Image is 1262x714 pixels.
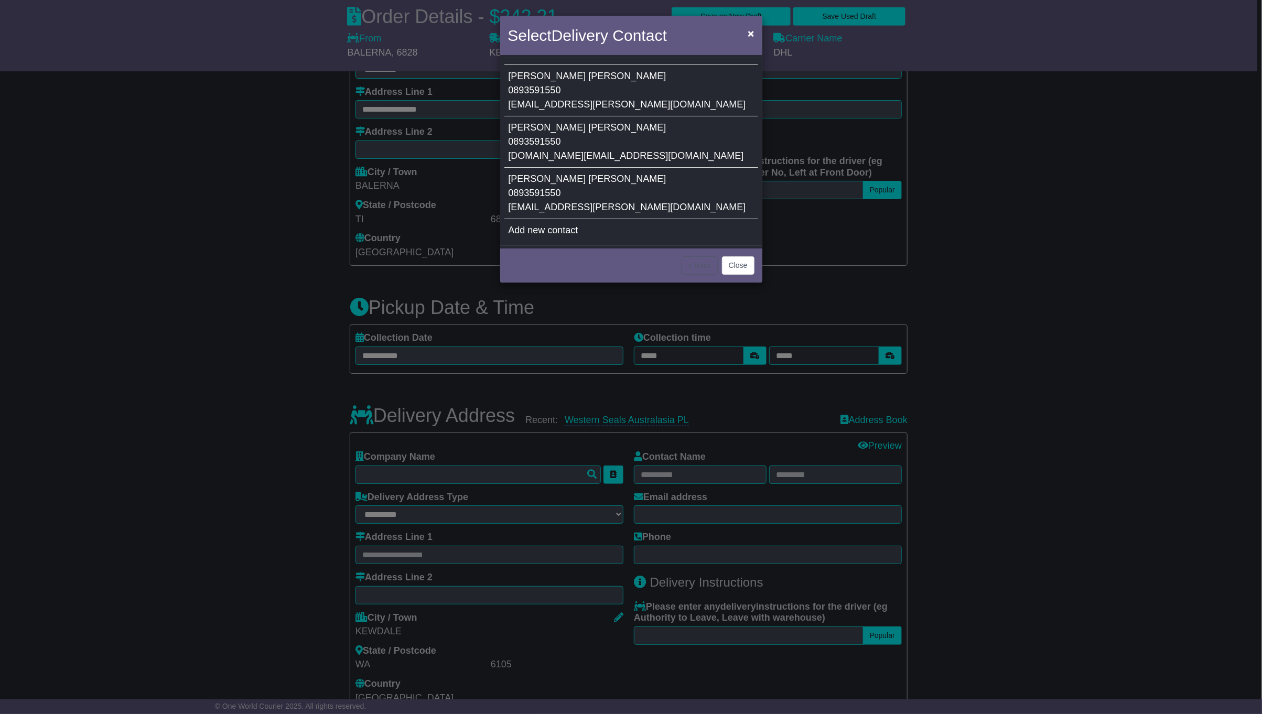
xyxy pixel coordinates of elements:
button: Close [742,23,759,44]
span: [PERSON_NAME] [589,122,666,133]
span: Add new contact [509,225,578,235]
button: < Back [682,256,718,275]
span: [PERSON_NAME] [509,122,586,133]
span: × [748,27,754,39]
h4: Select [508,24,667,47]
span: [PERSON_NAME] [509,71,586,81]
span: [EMAIL_ADDRESS][PERSON_NAME][DOMAIN_NAME] [509,202,746,212]
span: 0893591550 [509,85,561,95]
span: [PERSON_NAME] [589,71,666,81]
span: [DOMAIN_NAME][EMAIL_ADDRESS][DOMAIN_NAME] [509,150,744,161]
span: [PERSON_NAME] [589,174,666,184]
span: [EMAIL_ADDRESS][PERSON_NAME][DOMAIN_NAME] [509,99,746,110]
span: Contact [613,27,667,44]
button: Close [722,256,754,275]
span: Delivery [552,27,608,44]
span: [PERSON_NAME] [509,174,586,184]
span: 0893591550 [509,188,561,198]
span: 0893591550 [509,136,561,147]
